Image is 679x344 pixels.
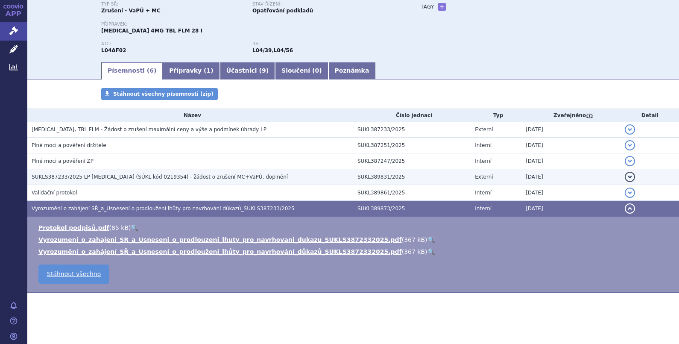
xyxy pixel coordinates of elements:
[220,62,275,79] a: Účastníci (9)
[475,126,493,132] span: Externí
[252,47,272,53] strong: inhibitory JAK k terapii revmatoidní artritidy
[101,88,218,100] a: Stáhnout všechny písemnosti (zip)
[131,224,138,231] a: 🔍
[521,109,620,122] th: Zveřejněno
[521,185,620,201] td: [DATE]
[625,156,635,166] button: detail
[275,62,328,79] a: Sloučení (0)
[274,47,293,53] strong: baricitinib
[353,153,471,169] td: SUKL387247/2025
[475,142,492,148] span: Interní
[471,109,521,122] th: Typ
[620,109,679,122] th: Detail
[475,174,493,180] span: Externí
[207,67,211,74] span: 1
[32,142,106,148] span: Plné moci a pověření držitele
[404,248,425,255] span: 367 kB
[113,91,214,97] span: Stáhnout všechny písemnosti (zip)
[101,28,202,34] span: [MEDICAL_DATA] 4MG TBL FLM 28 I
[625,140,635,150] button: detail
[38,235,670,244] li: ( )
[353,201,471,217] td: SUKL389873/2025
[586,113,593,119] abbr: (?)
[101,8,161,14] strong: Zrušení - VaPÚ + MC
[101,2,244,7] p: Typ SŘ:
[101,22,404,27] p: Přípravek:
[101,41,244,47] p: ATC:
[328,62,376,79] a: Poznámka
[353,138,471,153] td: SUKL387251/2025
[38,247,670,256] li: ( )
[353,185,471,201] td: SUKL389861/2025
[475,158,492,164] span: Interní
[353,169,471,185] td: SUKL389831/2025
[625,172,635,182] button: detail
[32,158,94,164] span: Plné moci a pověření ZP
[521,153,620,169] td: [DATE]
[521,169,620,185] td: [DATE]
[521,201,620,217] td: [DATE]
[475,206,492,212] span: Interní
[438,3,446,11] a: +
[38,223,670,232] li: ( )
[252,41,404,54] div: ,
[427,236,435,243] a: 🔍
[625,203,635,214] button: detail
[625,188,635,198] button: detail
[521,138,620,153] td: [DATE]
[111,224,129,231] span: 85 kB
[404,236,425,243] span: 367 kB
[625,124,635,135] button: detail
[353,122,471,138] td: SUKL387233/2025
[252,8,313,14] strong: Opatřování podkladů
[27,109,353,122] th: Název
[521,122,620,138] td: [DATE]
[32,126,266,132] span: OLUMIANT, TBL FLM - Žádost o zrušení maximální ceny a výše a podmínek úhrady LP
[38,248,402,255] a: Vyrozumění_o_zahájení_SŘ_a_Usnesení_o_prodloužení_lhůty_pro_navrhování_důkazů_SUKLS3872332025.pdf
[421,2,434,12] h3: Tagy
[252,41,395,47] p: RS:
[149,67,154,74] span: 6
[32,206,295,212] span: Vyrozumění o zahájení SŘ_a_Usnesení o prodloužení lhůty pro navrhování důkazů_SUKLS387233/2025
[262,67,266,74] span: 9
[101,62,163,79] a: Písemnosti (6)
[315,67,319,74] span: 0
[427,248,435,255] a: 🔍
[32,190,77,196] span: Validační protokol
[38,236,402,243] a: Vyrozumeni_o_zahajeni_SR_a_Usneseni_o_prodlouzeni_lhuty_pro_navrhovani_dukazu_SUKLS3872332025.pdf
[353,109,471,122] th: Číslo jednací
[101,47,126,53] strong: BARICITINIB
[32,174,288,180] span: SUKLS387233/2025 LP OLUMIANT (SÚKL kód 0219354) - žádost o zrušení MC+VaPÚ, doplnění
[252,2,395,7] p: Stav řízení:
[163,62,220,79] a: Přípravky (1)
[38,265,109,284] a: Stáhnout všechno
[475,190,492,196] span: Interní
[38,224,109,231] a: Protokol podpisů.pdf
